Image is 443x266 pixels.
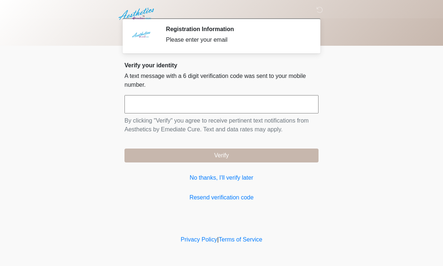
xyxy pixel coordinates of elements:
img: Aesthetics by Emediate Cure Logo [117,5,157,22]
h2: Registration Information [166,26,308,33]
a: Terms of Service [219,236,262,243]
img: Agent Avatar [130,26,152,48]
div: Please enter your email [166,35,308,44]
p: By clicking "Verify" you agree to receive pertinent text notifications from Aesthetics by Emediat... [124,116,319,134]
a: Resend verification code [124,193,319,202]
p: A text message with a 6 digit verification code was sent to your mobile number. [124,72,319,89]
a: Privacy Policy [181,236,217,243]
a: | [217,236,219,243]
button: Verify [124,149,319,162]
a: No thanks, I'll verify later [124,173,319,182]
h2: Verify your identity [124,62,319,69]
